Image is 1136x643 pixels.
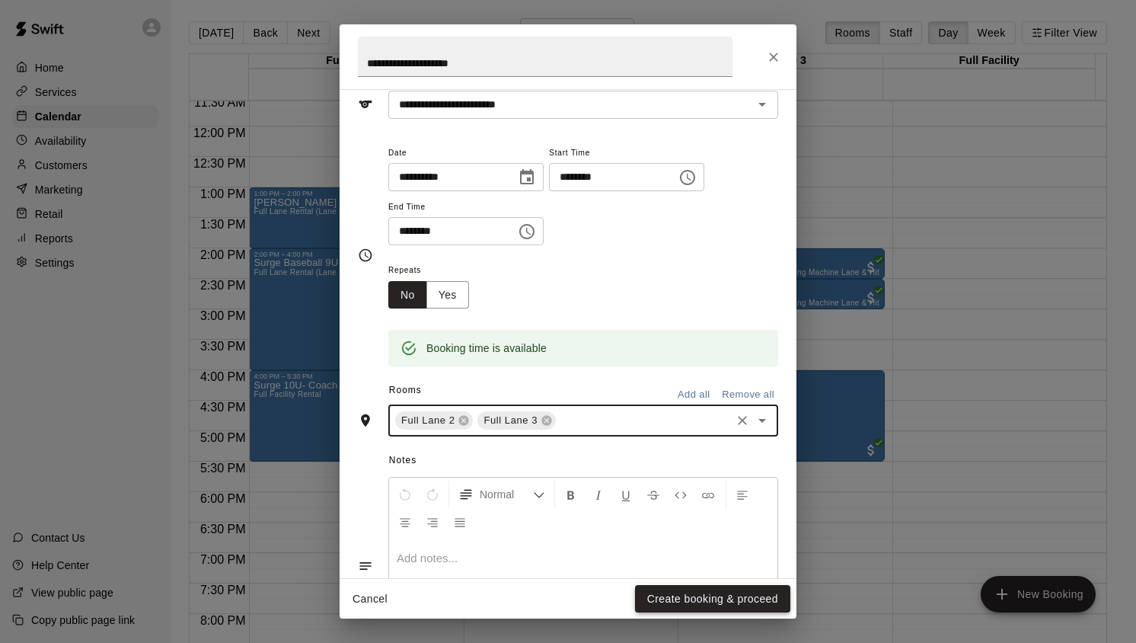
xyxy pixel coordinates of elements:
[512,162,542,193] button: Choose date, selected date is Aug 17, 2025
[760,43,787,71] button: Close
[420,481,445,508] button: Redo
[512,216,542,247] button: Choose time, selected time is 2:00 PM
[358,248,373,263] svg: Timing
[751,94,773,115] button: Open
[447,508,473,536] button: Justify Align
[420,508,445,536] button: Right Align
[395,413,461,428] span: Full Lane 2
[358,558,373,574] svg: Notes
[668,481,694,508] button: Insert Code
[718,383,778,407] button: Remove all
[358,413,373,428] svg: Rooms
[558,481,584,508] button: Format Bold
[358,97,373,112] svg: Service
[388,261,481,281] span: Repeats
[729,481,755,508] button: Left Align
[669,383,718,407] button: Add all
[389,385,422,395] span: Rooms
[586,481,611,508] button: Format Italics
[388,143,544,164] span: Date
[635,585,790,613] button: Create booking & proceed
[477,413,543,428] span: Full Lane 3
[751,410,773,431] button: Open
[672,162,703,193] button: Choose time, selected time is 1:00 PM
[477,411,555,430] div: Full Lane 3
[395,411,473,430] div: Full Lane 2
[388,281,427,309] button: No
[392,481,418,508] button: Undo
[640,481,666,508] button: Format Strikethrough
[613,481,639,508] button: Format Underline
[452,481,551,508] button: Formatting Options
[346,585,394,613] button: Cancel
[549,143,704,164] span: Start Time
[426,281,469,309] button: Yes
[480,487,533,502] span: Normal
[426,334,547,362] div: Booking time is available
[388,281,469,309] div: outlined button group
[732,410,753,431] button: Clear
[695,481,721,508] button: Insert Link
[392,508,418,536] button: Center Align
[389,449,778,473] span: Notes
[388,197,544,218] span: End Time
